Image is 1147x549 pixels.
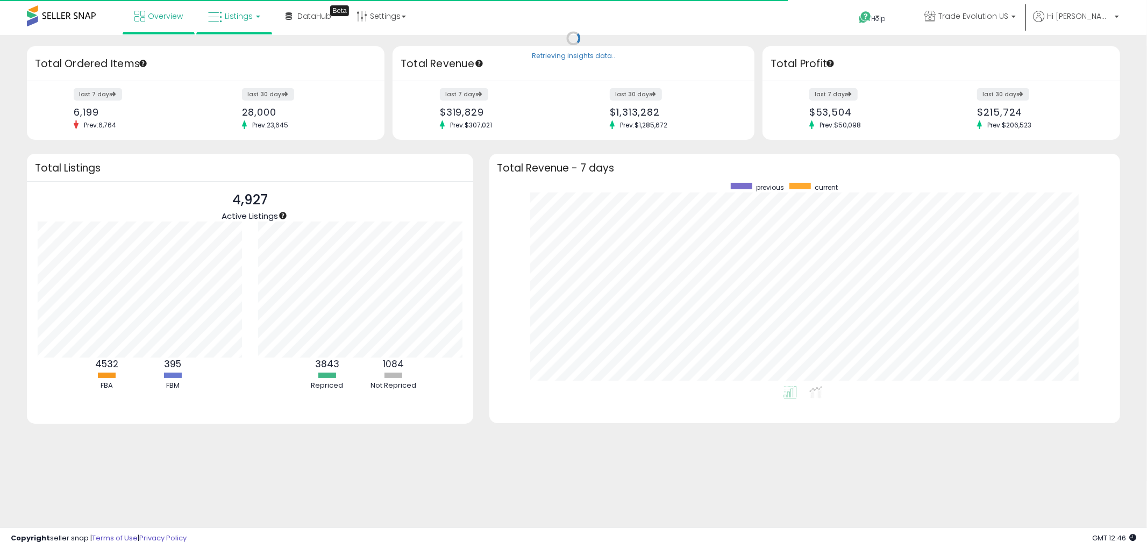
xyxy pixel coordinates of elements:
p: 4,927 [222,190,278,210]
span: Prev: $206,523 [982,120,1037,130]
b: 3843 [315,358,339,370]
label: last 7 days [809,88,858,101]
span: Prev: 6,764 [79,120,122,130]
span: Help [872,14,886,23]
div: $1,313,282 [610,106,736,118]
label: last 30 days [242,88,294,101]
div: $53,504 [809,106,933,118]
div: Repriced [295,381,359,391]
b: 395 [164,358,181,370]
h3: Total Ordered Items [35,56,376,72]
span: Overview [148,11,183,22]
h3: Total Revenue - 7 days [497,164,1112,172]
span: Listings [225,11,253,22]
h3: Total Revenue [401,56,746,72]
span: current [815,183,838,192]
div: FBA [74,381,139,391]
label: last 30 days [977,88,1029,101]
span: Active Listings [222,210,278,222]
span: Prev: 23,645 [247,120,294,130]
h3: Total Listings [35,164,465,172]
span: Prev: $307,021 [445,120,497,130]
div: Tooltip anchor [278,211,288,220]
a: Help [850,3,907,35]
div: Tooltip anchor [330,5,349,16]
label: last 7 days [440,88,488,101]
h3: Total Profit [771,56,1112,72]
span: Prev: $1,285,672 [615,120,673,130]
span: Hi [PERSON_NAME] [1047,11,1112,22]
span: Prev: $50,098 [814,120,866,130]
span: previous [756,183,784,192]
div: Tooltip anchor [474,59,484,68]
div: 6,199 [74,106,197,118]
a: Hi [PERSON_NAME] [1033,11,1119,35]
b: 4532 [95,358,118,370]
div: Tooltip anchor [138,59,148,68]
span: DataHub [297,11,331,22]
div: 28,000 [242,106,366,118]
label: last 7 days [74,88,122,101]
label: last 30 days [610,88,662,101]
div: Tooltip anchor [825,59,835,68]
div: $319,829 [440,106,566,118]
div: Retrieving insights data.. [532,52,615,61]
div: FBM [140,381,205,391]
b: 1084 [383,358,404,370]
div: $215,724 [977,106,1101,118]
span: Trade Evolution US [938,11,1008,22]
div: Not Repriced [361,381,425,391]
i: Get Help [858,11,872,24]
